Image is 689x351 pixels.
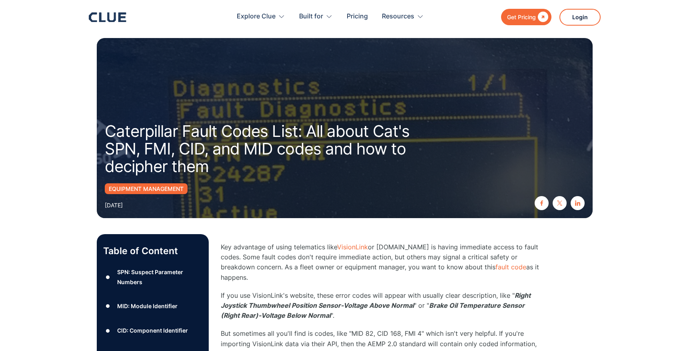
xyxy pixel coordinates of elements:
div: Built for [299,4,333,29]
div:  [536,12,548,22]
a: Pricing [347,4,368,29]
p: Key advantage of using telematics like or [DOMAIN_NAME] is having immediate access to fault codes... [221,242,541,283]
em: Brake Oil Temperature Sensor (Right Rear)-Voltage Below Normal [221,301,525,319]
div: [DATE] [105,200,123,210]
div: ● [103,325,113,337]
div: CID: Component Identifier [117,325,188,335]
div: SPN: Suspect Parameter Numbers [117,267,202,287]
h1: Caterpillar Fault Codes List: All about Cat's SPN, FMI, CID, and MID codes and how to decipher them [105,122,441,175]
a: fault code [495,263,526,271]
div: Resources [382,4,414,29]
a: VisionLink [337,243,368,251]
p: If you use VisionLink's website, these error codes will appear with usually clear description, li... [221,291,541,321]
img: twitter X icon [557,201,562,206]
div: Get Pricing [507,12,536,22]
a: ●CID: Component Identifier [103,325,202,337]
div: ● [103,271,113,283]
a: Equipment Management [105,183,188,194]
div: ● [103,300,113,312]
div: MID: Module Identifier [117,301,178,311]
a: Get Pricing [501,9,551,25]
div: Built for [299,4,323,29]
img: facebook icon [539,201,544,206]
em: Right Joystick Thumbwheel Position Sensor-Voltage Above Normal [221,291,531,309]
div: Explore Clue [237,4,285,29]
p: Table of Content [103,245,202,257]
a: Login [559,9,601,26]
div: Resources [382,4,424,29]
div: Explore Clue [237,4,276,29]
a: ●SPN: Suspect Parameter Numbers [103,267,202,287]
a: ●MID: Module Identifier [103,300,202,312]
img: linkedin icon [575,201,580,206]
